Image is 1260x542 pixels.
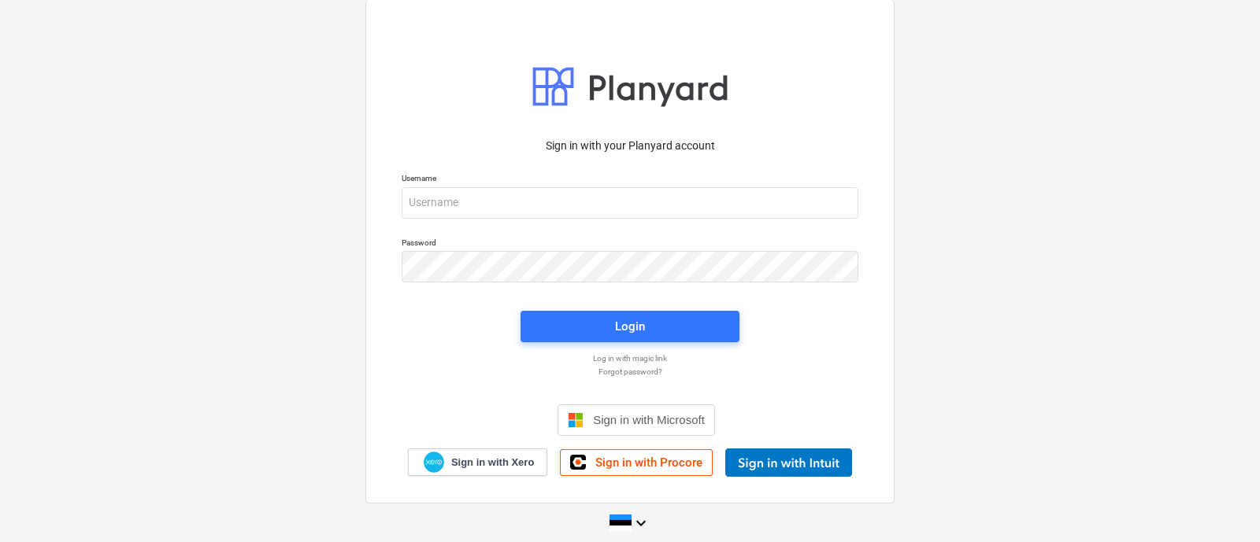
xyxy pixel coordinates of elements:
[451,455,534,470] span: Sign in with Xero
[615,316,645,337] div: Login
[568,412,584,428] img: Microsoft logo
[560,449,713,476] a: Sign in with Procore
[394,367,866,377] a: Forgot password?
[593,413,705,426] span: Sign in with Microsoft
[521,311,739,342] button: Login
[394,353,866,363] a: Log in with magic link
[402,173,858,186] p: Username
[402,238,858,251] p: Password
[632,514,650,533] i: keyboard_arrow_down
[595,455,702,470] span: Sign in with Procore
[402,187,858,219] input: Username
[402,138,858,154] p: Sign in with your Planyard account
[424,452,444,473] img: Xero logo
[408,448,548,476] a: Sign in with Xero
